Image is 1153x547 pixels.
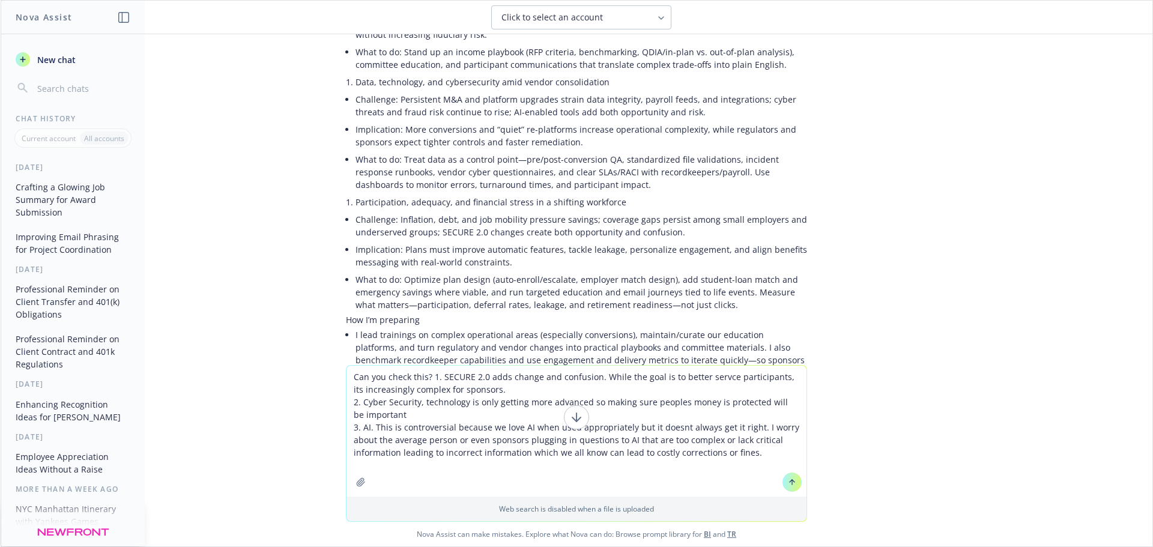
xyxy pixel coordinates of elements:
div: [DATE] [1,432,145,442]
li: What to do: Stand up an income playbook (RFP criteria, benchmarking, QDIA/in-plan vs. out-of-plan... [356,43,807,73]
li: Challenge: Inflation, debt, and job mobility pressure savings; coverage gaps persist among small ... [356,211,807,241]
div: [DATE] [1,379,145,389]
div: Chat History [1,113,145,124]
button: Employee Appreciation Ideas Without a Raise [11,447,135,479]
button: Professional Reminder on Client Transfer and 401(k) Obligations [11,279,135,324]
button: NYC Manhattan Itinerary with Yankees Games [11,499,135,531]
span: Nova Assist can make mistakes. Explore what Nova can do: Browse prompt library for and [5,522,1148,546]
button: Enhancing Recognition Ideas for [PERSON_NAME] [11,394,135,427]
li: What to do: Treat data as a control point—pre/post-conversion QA, standardized file validations, ... [356,151,807,193]
div: [DATE] [1,264,145,274]
button: Professional Reminder on Client Contract and 401k Regulations [11,329,135,374]
span: New chat [35,53,76,66]
p: Current account [22,133,76,144]
li: What to do: Optimize plan design (auto-enroll/escalate, employer match design), add student-loan ... [356,271,807,313]
span: Click to select an account [501,11,603,23]
a: TR [727,529,736,539]
button: Improving Email Phrasing for Project Coordination [11,227,135,259]
input: Search chats [35,80,130,97]
li: I lead trainings on complex operational areas (especially conversions), maintain/curate our educa... [356,326,807,381]
div: More than a week ago [1,484,145,494]
textarea: Can you check this? 1. SECURE 2.0 adds change and confusion. While the goal is to better servce p... [347,366,806,497]
li: Challenge: Persistent M&A and platform upgrades strain data integrity, payroll feeds, and integra... [356,91,807,121]
li: Implication: Plans must improve automatic features, tackle leakage, personalize engagement, and a... [356,241,807,271]
h1: Nova Assist [16,11,72,23]
div: [DATE] [1,162,145,172]
li: Data, technology, and cybersecurity amid vendor consolidation [356,73,807,91]
li: Participation, adequacy, and financial stress in a shifting workforce [356,193,807,211]
button: New chat [11,49,135,70]
p: All accounts [84,133,124,144]
button: Crafting a Glowing Job Summary for Award Submission [11,177,135,222]
a: BI [704,529,711,539]
p: Web search is disabled when a file is uploaded [354,504,799,514]
p: How I’m preparing [346,313,807,326]
li: Implication: More conversions and “quiet” re-platforms increase operational complexity, while reg... [356,121,807,151]
button: Click to select an account [491,5,671,29]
